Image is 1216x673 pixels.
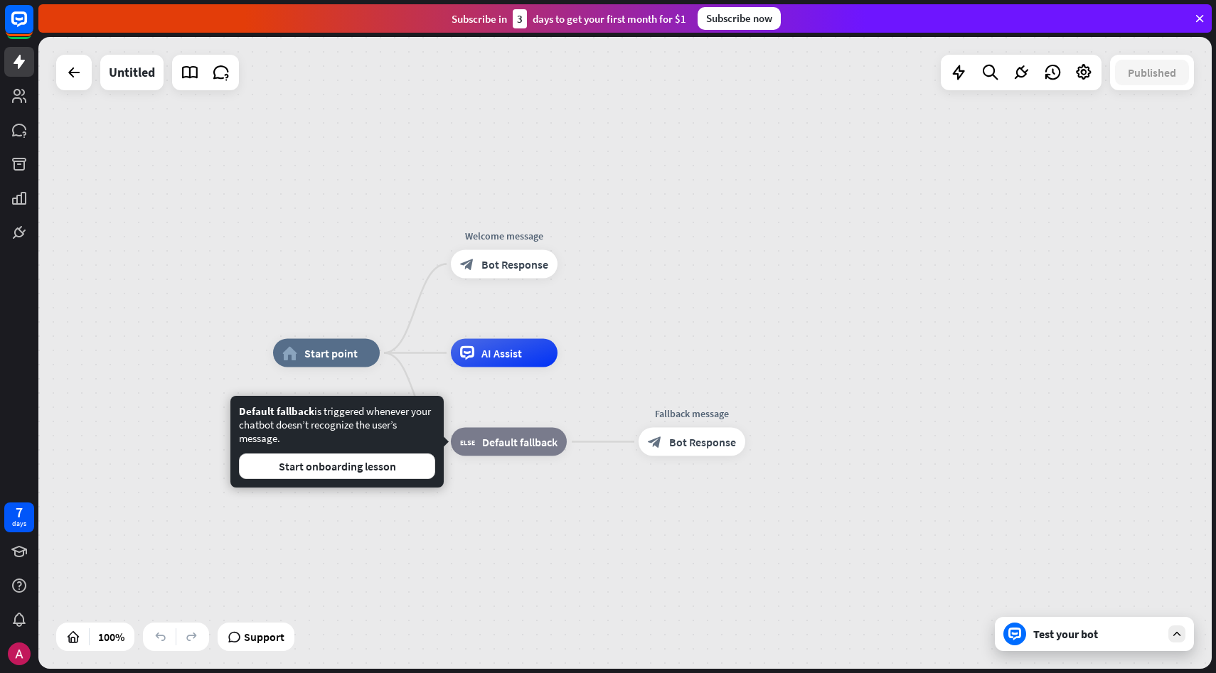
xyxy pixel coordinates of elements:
i: block_fallback [460,435,475,449]
div: 100% [94,625,129,648]
div: Test your bot [1033,627,1161,641]
button: Start onboarding lesson [239,453,435,479]
i: home_2 [282,346,297,360]
span: Bot Response [481,257,548,271]
i: block_bot_response [460,257,474,271]
span: Default fallback [482,435,558,449]
div: Subscribe in days to get your first month for $1 [452,9,686,28]
div: Subscribe now [698,7,781,30]
button: Published [1115,60,1189,85]
div: Welcome message [440,229,568,243]
div: 7 [16,506,23,519]
button: Open LiveChat chat widget [11,6,54,48]
a: 7 days [4,502,34,532]
div: 3 [513,9,527,28]
span: AI Assist [481,346,522,360]
i: block_bot_response [648,435,662,449]
span: Bot Response [669,435,736,449]
span: Start point [304,346,358,360]
div: is triggered whenever your chatbot doesn’t recognize the user’s message. [239,404,435,479]
div: days [12,519,26,529]
span: Default fallback [239,404,314,418]
div: Fallback message [628,407,756,421]
div: Untitled [109,55,155,90]
span: Support [244,625,284,648]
